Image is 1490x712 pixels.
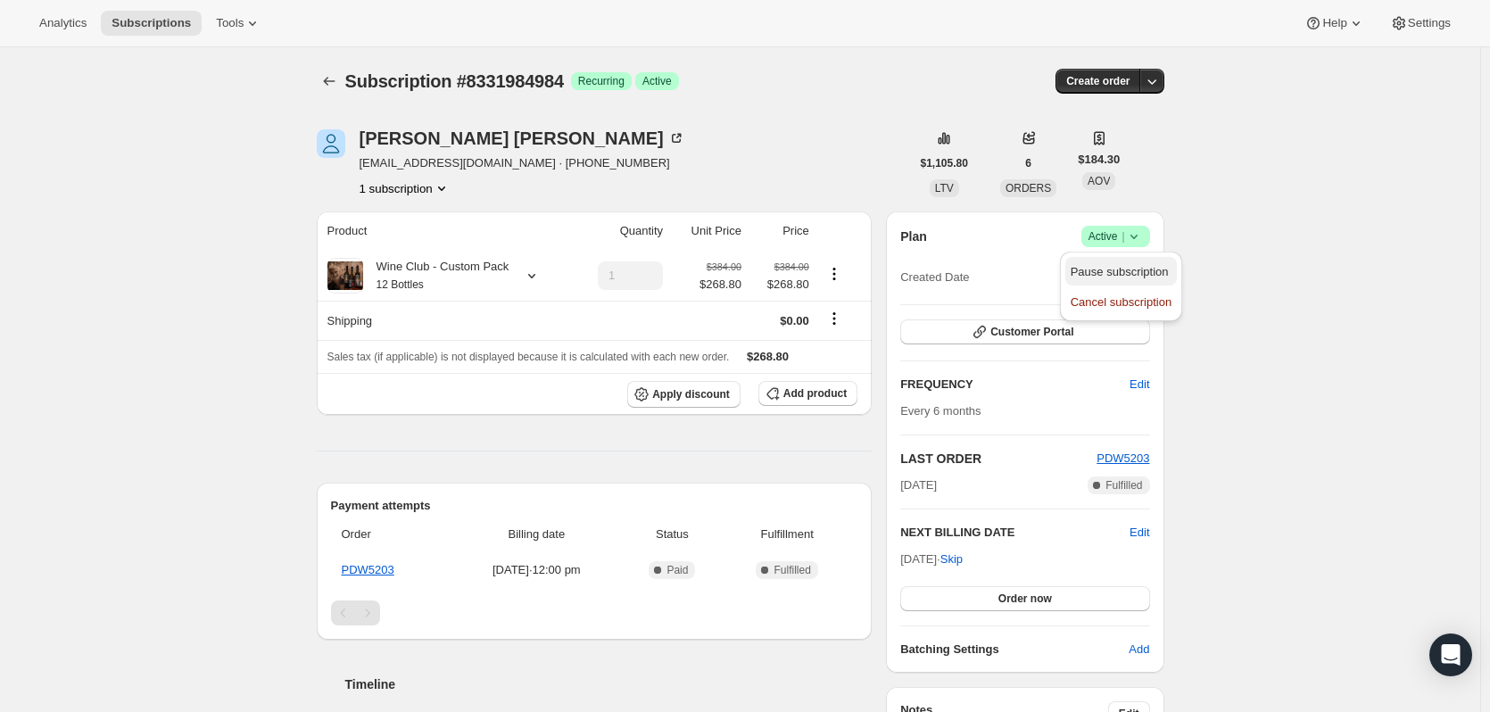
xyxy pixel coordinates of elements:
img: product img [327,261,363,290]
span: Fulfilled [774,563,810,577]
a: PDW5203 [1097,451,1149,465]
span: Add [1129,641,1149,658]
button: Settings [1379,11,1461,36]
span: Customer Portal [990,325,1073,339]
th: Price [747,211,815,251]
span: $268.80 [752,276,809,294]
small: $384.00 [707,261,741,272]
nav: Pagination [331,600,858,625]
span: Order now [998,592,1052,606]
th: Order [331,515,451,554]
span: Add product [783,386,847,401]
span: $184.30 [1078,151,1120,169]
h6: Batching Settings [900,641,1129,658]
span: Create order [1066,74,1130,88]
button: Help [1294,11,1375,36]
button: Analytics [29,11,97,36]
th: Quantity [571,211,668,251]
span: $0.00 [780,314,809,327]
button: Skip [930,545,973,574]
span: Skip [940,551,963,568]
span: [DATE] · [900,552,963,566]
h2: LAST ORDER [900,450,1097,468]
span: Tools [216,16,244,30]
span: Active [642,74,672,88]
div: [PERSON_NAME] [PERSON_NAME] [360,129,685,147]
button: Add [1118,635,1160,664]
button: Shipping actions [820,309,848,328]
th: Product [317,211,571,251]
span: Pause subscription [1071,265,1169,278]
span: | [1122,229,1124,244]
span: Cancel subscription [1071,295,1171,309]
button: Create order [1055,69,1140,94]
button: Product actions [360,179,451,197]
span: Sales tax (if applicable) is not displayed because it is calculated with each new order. [327,351,730,363]
button: 6 [1014,151,1042,176]
span: Status [628,526,716,543]
button: Pause subscription [1065,257,1177,286]
button: Product actions [820,264,848,284]
span: ORDERS [1006,182,1051,195]
span: Subscriptions [112,16,191,30]
button: Add product [758,381,857,406]
span: LTV [935,182,954,195]
th: Shipping [317,301,571,340]
div: Open Intercom Messenger [1429,633,1472,676]
span: Fulfilled [1105,478,1142,493]
span: Subscription #8331984984 [345,71,564,91]
span: $268.80 [747,350,789,363]
span: Created Date [900,269,969,286]
button: Subscriptions [101,11,202,36]
button: Order now [900,586,1149,611]
span: Paid [666,563,688,577]
span: Every 6 months [900,404,981,418]
span: Recurring [578,74,625,88]
button: PDW5203 [1097,450,1149,468]
button: Customer Portal [900,319,1149,344]
h2: Timeline [345,675,873,693]
div: Wine Club - Custom Pack [363,258,509,294]
small: 12 Bottles [377,278,424,291]
button: Edit [1130,524,1149,542]
span: Help [1322,16,1346,30]
span: Edit [1130,376,1149,393]
span: $1,105.80 [921,156,968,170]
th: Unit Price [668,211,747,251]
button: Tools [205,11,272,36]
span: [EMAIL_ADDRESS][DOMAIN_NAME] · [PHONE_NUMBER] [360,154,685,172]
span: David Kane [317,129,345,158]
a: PDW5203 [342,563,394,576]
h2: NEXT BILLING DATE [900,524,1130,542]
button: Edit [1119,370,1160,399]
button: $1,105.80 [910,151,979,176]
button: Cancel subscription [1065,287,1177,316]
span: Settings [1408,16,1451,30]
h2: Payment attempts [331,497,858,515]
h2: FREQUENCY [900,376,1130,393]
button: Apply discount [627,381,741,408]
span: [DATE] · 12:00 pm [456,561,617,579]
span: Analytics [39,16,87,30]
span: $268.80 [699,276,741,294]
span: Billing date [456,526,617,543]
small: $384.00 [774,261,809,272]
h2: Plan [900,228,927,245]
span: Fulfillment [727,526,847,543]
span: AOV [1088,175,1110,187]
span: [DATE] [900,476,937,494]
span: 6 [1025,156,1031,170]
button: Subscriptions [317,69,342,94]
span: Active [1089,228,1143,245]
span: Apply discount [652,387,730,402]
